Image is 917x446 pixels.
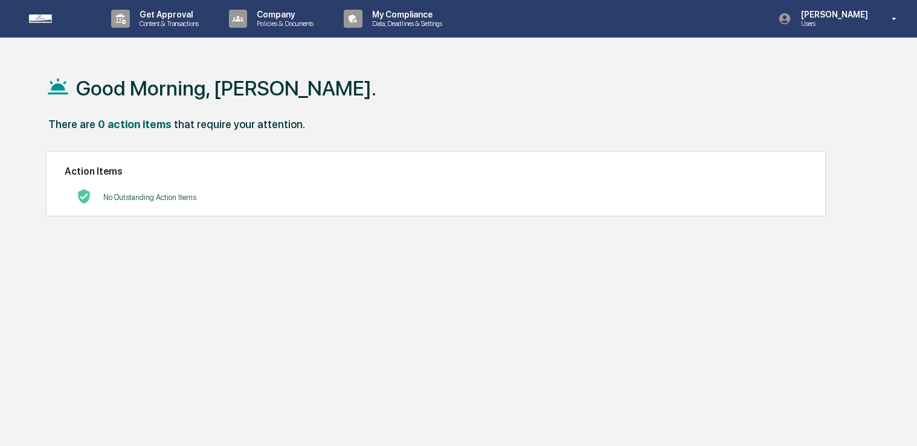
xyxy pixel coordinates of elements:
p: Users [791,19,874,28]
p: Policies & Documents [247,19,320,28]
div: There are [48,118,95,131]
p: [PERSON_NAME] [791,10,874,19]
p: Company [247,10,320,19]
p: My Compliance [362,10,448,19]
p: Data, Deadlines & Settings [362,19,448,28]
h2: Action Items [65,166,808,177]
h1: Good Morning, [PERSON_NAME]. [76,76,376,100]
div: that require your attention. [174,118,305,131]
p: No Outstanding Action Items [103,193,196,202]
p: Get Approval [130,10,205,19]
img: logo [29,15,87,23]
p: Content & Transactions [130,19,205,28]
img: No Actions logo [77,189,91,204]
div: 0 action items [98,118,172,131]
